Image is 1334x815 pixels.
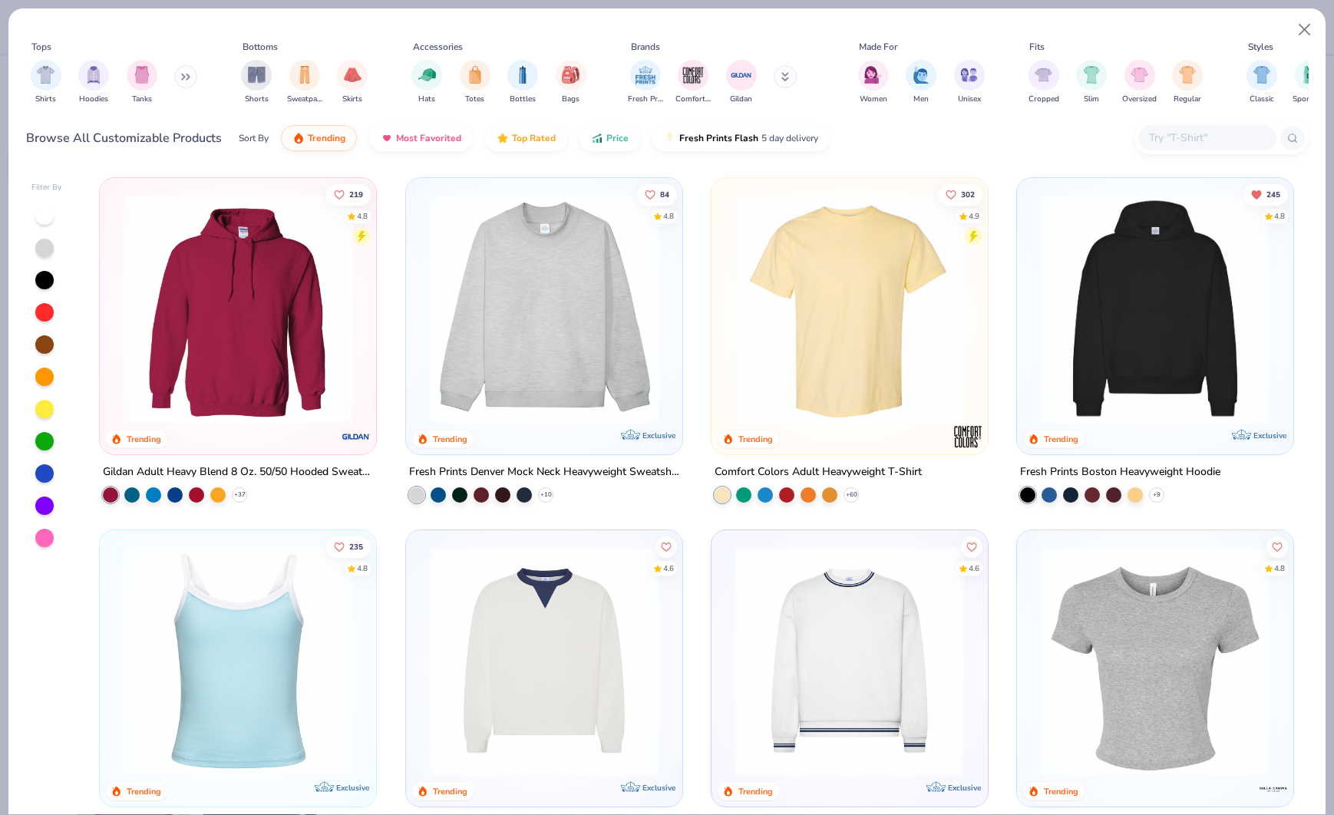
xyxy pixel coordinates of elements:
[337,60,368,105] button: filter button
[337,60,368,105] div: filter for Skirts
[675,94,711,105] span: Comfort Colors
[1246,60,1277,105] div: filter for Classic
[954,60,985,105] div: filter for Unisex
[418,94,435,105] span: Hats
[628,94,663,105] span: Fresh Prints
[1274,563,1285,575] div: 4.8
[628,60,663,105] div: filter for Fresh Prints
[512,132,556,144] span: Top Rated
[31,182,62,193] div: Filter By
[1172,60,1203,105] button: filter button
[1029,60,1059,105] button: filter button
[497,132,509,144] img: TopRated.gif
[727,546,972,776] img: 4d4398e1-a86f-4e3e-85fd-b9623566810e
[860,94,887,105] span: Women
[465,94,484,105] span: Totes
[1174,94,1201,105] span: Regular
[562,66,579,84] img: Bags Image
[326,183,371,205] button: Like
[1274,210,1285,222] div: 4.8
[413,40,463,54] div: Accessories
[460,60,490,105] div: filter for Totes
[1131,66,1148,84] img: Oversized Image
[1250,94,1274,105] span: Classic
[953,421,983,452] img: Comfort Colors logo
[730,64,753,87] img: Gildan Image
[667,546,913,776] img: 230d1666-f904-4a08-b6b8-0d22bf50156f
[78,60,109,105] div: filter for Hoodies
[675,60,711,105] div: filter for Comfort Colors
[556,60,586,105] div: filter for Bags
[507,60,538,105] button: filter button
[296,66,313,84] img: Sweatpants Image
[1035,66,1052,84] img: Cropped Image
[761,130,818,147] span: 5 day delivery
[85,66,102,84] img: Hoodies Image
[467,66,484,84] img: Totes Image
[556,60,586,105] button: filter button
[682,64,705,87] img: Comfort Colors Image
[562,94,579,105] span: Bags
[1248,40,1273,54] div: Styles
[960,66,978,84] img: Unisex Image
[642,431,675,440] span: Exclusive
[344,66,362,84] img: Skirts Image
[1172,60,1203,105] div: filter for Regular
[1084,94,1099,105] span: Slim
[679,132,758,144] span: Fresh Prints Flash
[31,60,61,105] button: filter button
[1032,193,1278,424] img: 91acfc32-fd48-4d6b-bdad-a4c1a30ac3fc
[510,94,536,105] span: Bottles
[1243,183,1288,205] button: Unlike
[969,210,979,222] div: 4.9
[913,94,929,105] span: Men
[243,40,278,54] div: Bottoms
[1029,94,1059,105] span: Cropped
[540,490,551,500] span: + 10
[1076,60,1107,105] button: filter button
[239,131,269,145] div: Sort By
[507,60,538,105] div: filter for Bottles
[675,60,711,105] button: filter button
[292,132,305,144] img: trending.gif
[349,543,363,551] span: 235
[954,60,985,105] button: filter button
[418,66,436,84] img: Hats Image
[659,190,669,198] span: 84
[961,536,982,558] button: Like
[127,60,157,105] button: filter button
[859,40,897,54] div: Made For
[31,40,51,54] div: Tops
[234,490,246,500] span: + 37
[308,132,345,144] span: Trending
[948,783,981,793] span: Exclusive
[1293,60,1328,105] div: filter for Sportswear
[634,64,657,87] img: Fresh Prints Image
[864,66,882,84] img: Women Image
[326,536,371,558] button: Like
[1290,15,1319,45] button: Close
[1076,60,1107,105] div: filter for Slim
[26,129,222,147] div: Browse All Customizable Products
[103,463,373,482] div: Gildan Adult Heavy Blend 8 Oz. 50/50 Hooded Sweatshirt
[652,125,830,151] button: Fresh Prints Flash5 day delivery
[1147,129,1266,147] input: Try "T-Shirt"
[938,183,982,205] button: Like
[1246,60,1277,105] button: filter button
[37,66,54,84] img: Shirts Image
[1302,66,1319,84] img: Sportswear Image
[287,60,322,105] div: filter for Sweatpants
[1083,66,1100,84] img: Slim Image
[35,94,56,105] span: Shirts
[1122,60,1157,105] button: filter button
[421,193,667,424] img: f5d85501-0dbb-4ee4-b115-c08fa3845d83
[715,463,922,482] div: Comfort Colors Adult Heavyweight T-Shirt
[115,193,361,424] img: 01756b78-01f6-4cc6-8d8a-3c30c1a0c8ac
[1032,546,1278,776] img: aa15adeb-cc10-480b-b531-6e6e449d5067
[357,563,368,575] div: 4.8
[1253,66,1271,84] img: Classic Image
[1266,536,1288,558] button: Like
[1293,60,1328,105] button: filter button
[342,94,362,105] span: Skirts
[662,210,673,222] div: 4.8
